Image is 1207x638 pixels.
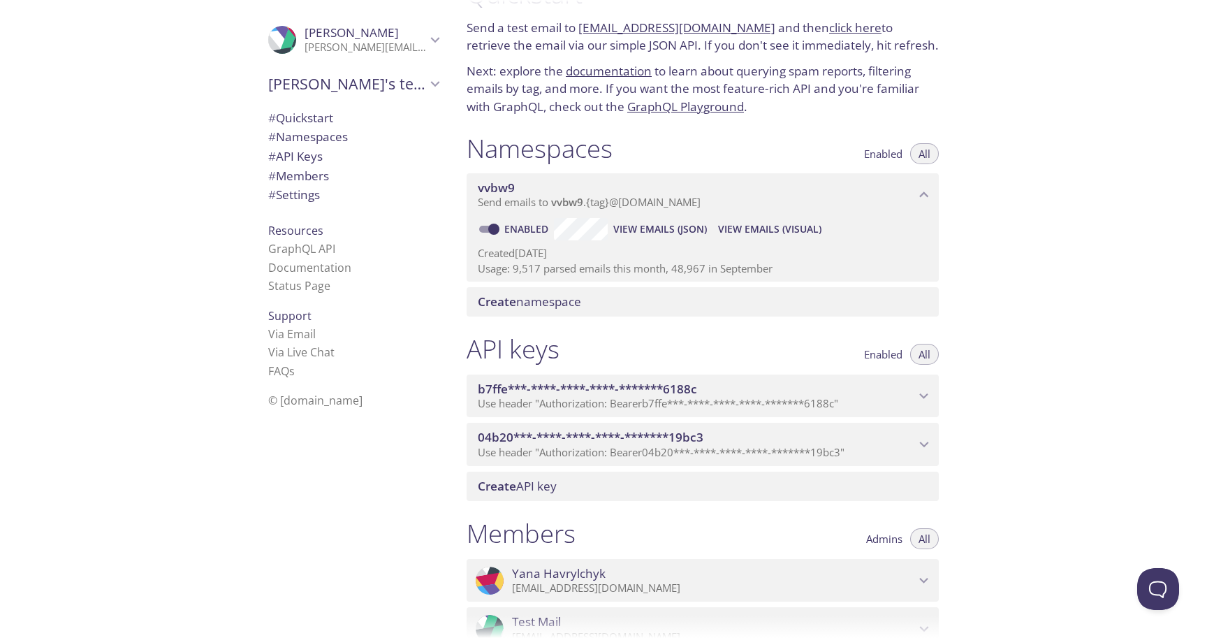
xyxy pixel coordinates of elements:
div: Anton [257,17,450,63]
button: All [910,143,939,164]
span: [PERSON_NAME]'s team [268,74,426,94]
div: API Keys [257,147,450,166]
a: FAQ [268,363,295,379]
p: [EMAIL_ADDRESS][DOMAIN_NAME] [512,581,915,595]
span: Support [268,308,312,324]
button: View Emails (JSON) [608,218,712,240]
div: vvbw9 namespace [467,173,939,217]
span: Resources [268,223,323,238]
div: Namespaces [257,127,450,147]
div: Skelar's team [257,66,450,102]
button: Admins [858,528,911,549]
div: Create namespace [467,287,939,317]
span: # [268,129,276,145]
a: Enabled [502,222,554,235]
button: All [910,528,939,549]
p: Usage: 9,517 parsed emails this month, 48,967 in September [478,261,928,276]
span: © [DOMAIN_NAME] [268,393,363,408]
div: Quickstart [257,108,450,128]
div: Yana Havrylchyk [467,559,939,602]
div: Members [257,166,450,186]
span: Create [478,478,516,494]
h1: Members [467,518,576,549]
span: vvbw9 [551,195,583,209]
h1: Namespaces [467,133,613,164]
span: # [268,148,276,164]
button: Enabled [856,344,911,365]
span: namespace [478,293,581,310]
p: Created [DATE] [478,246,928,261]
button: View Emails (Visual) [712,218,827,240]
a: Documentation [268,260,351,275]
span: Members [268,168,329,184]
span: # [268,168,276,184]
span: [PERSON_NAME] [305,24,399,41]
a: GraphQL Playground [627,99,744,115]
span: # [268,187,276,203]
span: API Keys [268,148,323,164]
a: Status Page [268,278,330,293]
span: Test Mail [512,614,561,630]
p: Send a test email to and then to retrieve the email via our simple JSON API. If you don't see it ... [467,19,939,55]
span: Namespaces [268,129,348,145]
div: Create API Key [467,472,939,501]
a: Via Live Chat [268,345,335,360]
span: View Emails (JSON) [613,221,707,238]
span: Quickstart [268,110,333,126]
a: click here [829,20,882,36]
span: Settings [268,187,320,203]
p: Next: explore the to learn about querying spam reports, filtering emails by tag, and more. If you... [467,62,939,116]
p: [PERSON_NAME][EMAIL_ADDRESS][DOMAIN_NAME] [305,41,426,55]
a: [EMAIL_ADDRESS][DOMAIN_NAME] [578,20,775,36]
span: s [289,363,295,379]
h1: API keys [467,333,559,365]
span: Send emails to . {tag} @[DOMAIN_NAME] [478,195,701,209]
span: Yana Havrylchyk [512,566,606,581]
button: All [910,344,939,365]
div: Team Settings [257,185,450,205]
span: Create [478,293,516,310]
iframe: Help Scout Beacon - Open [1137,568,1179,610]
button: Enabled [856,143,911,164]
span: vvbw9 [478,180,515,196]
span: View Emails (Visual) [718,221,821,238]
span: # [268,110,276,126]
a: Via Email [268,326,316,342]
span: API key [478,478,557,494]
a: GraphQL API [268,241,335,256]
a: documentation [566,63,652,79]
